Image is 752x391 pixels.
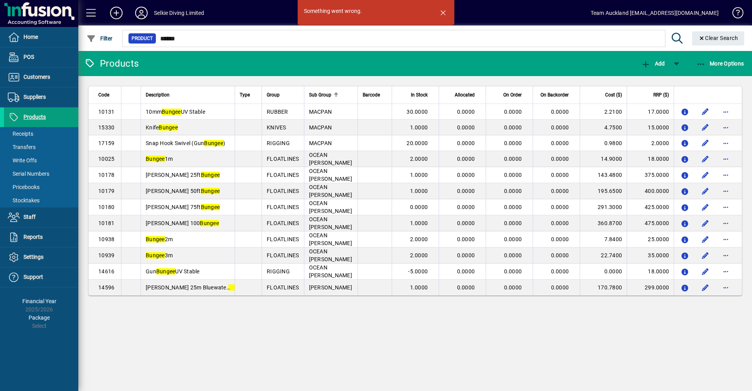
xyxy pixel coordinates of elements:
[23,254,43,260] span: Settings
[551,124,569,131] span: 0.0000
[457,172,475,178] span: 0.0000
[309,232,352,246] span: OCEAN [PERSON_NAME]
[8,171,49,177] span: Serial Numbers
[98,156,114,162] span: 10025
[146,172,220,178] span: [PERSON_NAME] 25ft
[4,227,78,247] a: Reports
[699,153,712,165] button: Edit
[267,188,299,194] span: FLOATLINES
[309,216,352,230] span: OCEAN [PERSON_NAME]
[699,201,712,213] button: Edit
[397,91,435,99] div: In Stock
[627,215,674,231] td: 475.0000
[204,140,223,146] em: Bungee
[457,252,475,258] span: 0.0000
[309,140,332,146] span: MACPAN
[309,152,352,166] span: OCEAN [PERSON_NAME]
[146,204,220,210] span: [PERSON_NAME] 75ft
[503,91,522,99] span: On Order
[719,201,732,213] button: More options
[504,252,522,258] span: 0.0000
[457,236,475,242] span: 0.0000
[98,124,114,131] span: 15330
[267,204,299,210] span: FLOATLINES
[410,188,428,194] span: 1.0000
[309,91,331,99] span: Sub Group
[407,109,428,115] span: 30.0000
[719,217,732,229] button: More options
[162,109,181,115] em: Bungee
[551,284,569,291] span: 0.0000
[22,298,56,304] span: Financial Year
[267,220,299,226] span: FLOATLINES
[8,157,37,164] span: Write Offs
[639,56,667,71] button: Add
[551,156,569,162] span: 0.0000
[4,140,78,154] a: Transfers
[540,91,569,99] span: On Backorder
[309,248,352,262] span: OCEAN [PERSON_NAME]
[407,140,428,146] span: 20.0000
[410,284,428,291] span: 1.0000
[146,124,178,131] span: Knife
[696,60,744,67] span: More Options
[146,236,165,242] em: Bungee
[98,220,114,226] span: 10181
[309,200,352,214] span: OCEAN [PERSON_NAME]
[719,185,732,197] button: More options
[23,234,43,240] span: Reports
[98,252,114,258] span: 10939
[457,188,475,194] span: 0.0000
[4,27,78,47] a: Home
[267,252,299,258] span: FLOATLINES
[699,265,712,278] button: Edit
[201,172,220,178] em: Bungee
[156,268,175,275] em: Bungee
[146,236,173,242] span: 2m
[23,34,38,40] span: Home
[85,31,115,45] button: Filter
[580,199,627,215] td: 291.3000
[4,167,78,180] a: Serial Numbers
[8,131,33,137] span: Receipts
[698,35,738,41] span: Clear Search
[23,274,43,280] span: Support
[146,188,220,194] span: [PERSON_NAME] 50ft
[551,220,569,226] span: 0.0000
[8,197,40,204] span: Stocktakes
[719,281,732,294] button: More options
[98,204,114,210] span: 10180
[4,87,78,107] a: Suppliers
[504,284,522,291] span: 0.0000
[580,215,627,231] td: 360.8700
[627,104,674,120] td: 17.0000
[719,121,732,134] button: More options
[719,153,732,165] button: More options
[455,91,475,99] span: Allocated
[267,124,286,131] span: KNIVES
[23,114,46,120] span: Products
[641,60,665,67] span: Add
[538,91,576,99] div: On Backorder
[4,194,78,207] a: Stocktakes
[627,151,674,167] td: 18.0000
[4,47,78,67] a: POS
[457,156,475,162] span: 0.0000
[457,140,475,146] span: 0.0000
[410,124,428,131] span: 1.0000
[580,264,627,280] td: 0.0000
[605,91,622,99] span: Cost ($)
[627,280,674,295] td: 299.0000
[146,109,205,115] span: 10mm UV Stable
[98,284,114,291] span: 14596
[504,172,522,178] span: 0.0000
[146,91,170,99] span: Description
[457,268,475,275] span: 0.0000
[98,268,114,275] span: 14616
[129,6,154,20] button: Profile
[98,91,109,99] span: Code
[504,204,522,210] span: 0.0000
[504,124,522,131] span: 0.0000
[444,91,482,99] div: Allocated
[267,268,290,275] span: RIGGING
